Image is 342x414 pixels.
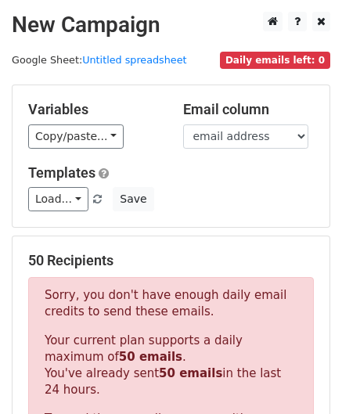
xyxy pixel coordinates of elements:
strong: 50 emails [159,366,222,380]
p: Your current plan supports a daily maximum of . You've already sent in the last 24 hours. [45,333,297,398]
a: Templates [28,164,95,181]
small: Google Sheet: [12,54,187,66]
a: Copy/paste... [28,124,124,149]
a: Untitled spreadsheet [82,54,186,66]
h5: Email column [183,101,315,118]
strong: 50 emails [119,350,182,364]
p: Sorry, you don't have enough daily email credits to send these emails. [45,287,297,320]
iframe: Chat Widget [264,339,342,414]
h5: Variables [28,101,160,118]
a: Daily emails left: 0 [220,54,330,66]
button: Save [113,187,153,211]
h2: New Campaign [12,12,330,38]
h5: 50 Recipients [28,252,314,269]
span: Daily emails left: 0 [220,52,330,69]
a: Load... [28,187,88,211]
